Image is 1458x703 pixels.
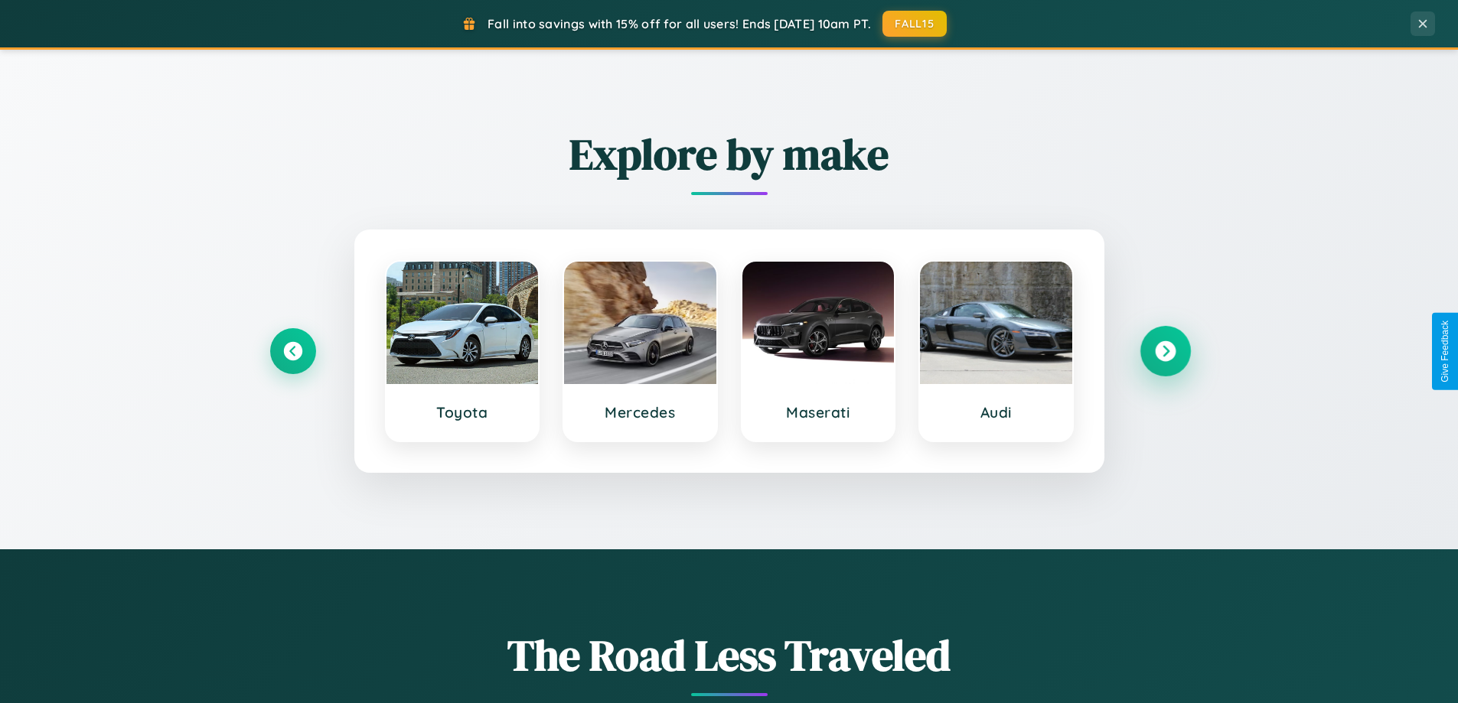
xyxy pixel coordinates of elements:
[402,403,524,421] h3: Toyota
[270,125,1189,184] h2: Explore by make
[579,403,701,421] h3: Mercedes
[882,11,947,37] button: FALL15
[758,403,879,421] h3: Maserati
[1440,321,1450,382] div: Give Feedback
[935,403,1057,421] h3: Audi
[270,626,1189,685] h1: The Road Less Traveled
[488,16,871,31] span: Fall into savings with 15% off for all users! Ends [DATE] 10am PT.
